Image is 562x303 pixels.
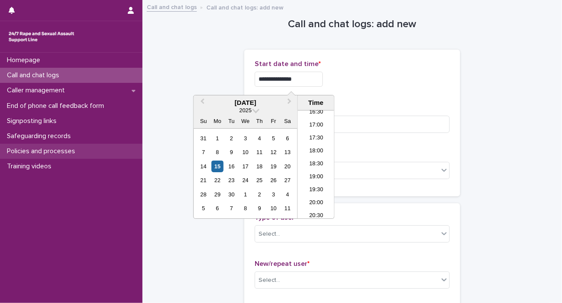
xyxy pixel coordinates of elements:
[212,133,223,144] div: Choose Monday, September 1st, 2025
[3,162,58,170] p: Training videos
[268,133,279,144] div: Choose Friday, September 5th, 2025
[254,174,265,186] div: Choose Thursday, September 25th, 2025
[3,102,111,110] p: End of phone call feedback form
[282,115,294,127] div: Sa
[298,106,335,119] li: 16:30
[3,56,47,64] p: Homepage
[282,174,294,186] div: Choose Saturday, September 27th, 2025
[226,115,237,127] div: Tu
[254,189,265,200] div: Choose Thursday, October 2nd, 2025
[282,161,294,172] div: Choose Saturday, September 20th, 2025
[240,189,251,200] div: Choose Wednesday, October 1st, 2025
[240,202,251,214] div: Choose Wednesday, October 8th, 2025
[259,276,280,285] div: Select...
[254,161,265,172] div: Choose Thursday, September 18th, 2025
[254,115,265,127] div: Th
[259,230,280,239] div: Select...
[212,161,223,172] div: Choose Monday, September 15th, 2025
[282,146,294,158] div: Choose Saturday, September 13th, 2025
[255,214,297,221] span: Type of user
[254,133,265,144] div: Choose Thursday, September 4th, 2025
[268,189,279,200] div: Choose Friday, October 3rd, 2025
[268,161,279,172] div: Choose Friday, September 19th, 2025
[298,132,335,145] li: 17:30
[212,115,223,127] div: Mo
[226,174,237,186] div: Choose Tuesday, September 23rd, 2025
[3,71,66,79] p: Call and chat logs
[282,189,294,200] div: Choose Saturday, October 4th, 2025
[196,131,294,215] div: month 2025-09
[198,174,209,186] div: Choose Sunday, September 21st, 2025
[226,146,237,158] div: Choose Tuesday, September 9th, 2025
[282,202,294,214] div: Choose Saturday, October 11th, 2025
[206,2,284,12] p: Call and chat logs: add new
[268,115,279,127] div: Fr
[254,146,265,158] div: Choose Thursday, September 11th, 2025
[147,2,197,12] a: Call and chat logs
[298,184,335,197] li: 19:30
[7,28,76,45] img: rhQMoQhaT3yELyF149Cw
[3,132,78,140] p: Safeguarding records
[298,158,335,171] li: 18:30
[198,189,209,200] div: Choose Sunday, September 28th, 2025
[298,119,335,132] li: 17:00
[244,18,460,31] h1: Call and chat logs: add new
[240,133,251,144] div: Choose Wednesday, September 3rd, 2025
[300,99,332,107] div: Time
[298,145,335,158] li: 18:00
[195,96,208,110] button: Previous Month
[240,161,251,172] div: Choose Wednesday, September 17th, 2025
[198,161,209,172] div: Choose Sunday, September 14th, 2025
[268,146,279,158] div: Choose Friday, September 12th, 2025
[240,174,251,186] div: Choose Wednesday, September 24th, 2025
[240,115,251,127] div: We
[212,174,223,186] div: Choose Monday, September 22nd, 2025
[282,133,294,144] div: Choose Saturday, September 6th, 2025
[254,202,265,214] div: Choose Thursday, October 9th, 2025
[226,202,237,214] div: Choose Tuesday, October 7th, 2025
[212,202,223,214] div: Choose Monday, October 6th, 2025
[240,146,251,158] div: Choose Wednesday, September 10th, 2025
[3,117,63,125] p: Signposting links
[3,86,72,95] p: Caller management
[212,146,223,158] div: Choose Monday, September 8th, 2025
[255,260,309,267] span: New/repeat user
[198,202,209,214] div: Choose Sunday, October 5th, 2025
[268,202,279,214] div: Choose Friday, October 10th, 2025
[284,96,297,110] button: Next Month
[198,146,209,158] div: Choose Sunday, September 7th, 2025
[298,171,335,184] li: 19:00
[198,133,209,144] div: Choose Sunday, August 31st, 2025
[212,189,223,200] div: Choose Monday, September 29th, 2025
[255,60,321,67] span: Start date and time
[240,107,252,114] span: 2025
[194,99,297,107] div: [DATE]
[298,210,335,223] li: 20:30
[198,115,209,127] div: Su
[3,147,82,155] p: Policies and processes
[298,197,335,210] li: 20:00
[268,174,279,186] div: Choose Friday, September 26th, 2025
[226,161,237,172] div: Choose Tuesday, September 16th, 2025
[226,133,237,144] div: Choose Tuesday, September 2nd, 2025
[226,189,237,200] div: Choose Tuesday, September 30th, 2025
